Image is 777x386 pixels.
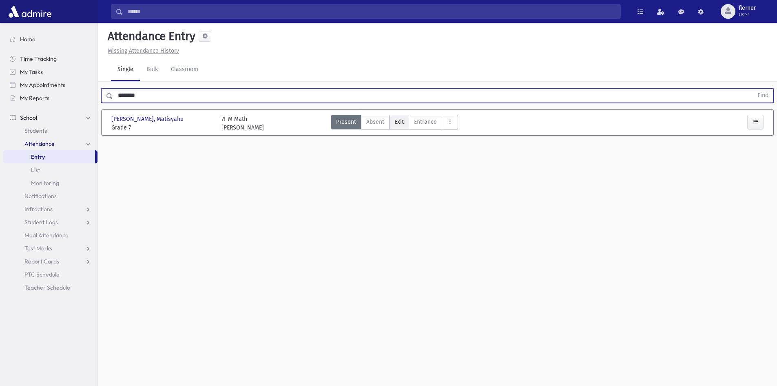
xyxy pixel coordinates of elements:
a: Entry [3,150,95,163]
a: Attendance [3,137,97,150]
span: [PERSON_NAME], Matisyahu [111,115,185,123]
a: Time Tracking [3,52,97,65]
span: Report Cards [24,258,59,265]
a: Meal Attendance [3,229,97,242]
span: Test Marks [24,245,52,252]
h5: Attendance Entry [104,29,195,43]
span: Grade 7 [111,123,213,132]
span: Teacher Schedule [24,284,70,291]
span: List [31,166,40,174]
span: Present [336,118,356,126]
span: Student Logs [24,219,58,226]
span: Entry [31,153,45,161]
input: Search [123,4,620,19]
a: My Appointments [3,78,97,91]
a: My Tasks [3,65,97,78]
button: Find [753,89,773,103]
span: Infractions [24,205,53,213]
a: List [3,163,97,176]
a: Notifications [3,190,97,203]
span: Attendance [24,140,55,147]
span: Students [24,127,47,134]
u: Missing Attendance History [108,47,179,54]
span: Absent [366,118,384,126]
div: 7I-M Math [PERSON_NAME] [221,115,264,132]
img: AdmirePro [7,3,53,20]
a: Classroom [164,58,205,81]
a: Monitoring [3,176,97,190]
span: PTC Schedule [24,271,60,278]
a: Report Cards [3,255,97,268]
a: PTC Schedule [3,268,97,281]
span: Home [20,36,35,43]
span: My Appointments [20,81,65,89]
a: Home [3,33,97,46]
span: Time Tracking [20,55,57,62]
span: User [739,11,756,18]
a: My Reports [3,91,97,105]
span: flerner [739,5,756,11]
a: Infractions [3,203,97,216]
a: School [3,111,97,124]
a: Test Marks [3,242,97,255]
span: Monitoring [31,179,59,187]
a: Student Logs [3,216,97,229]
a: Teacher Schedule [3,281,97,294]
span: My Reports [20,94,49,102]
span: Notifications [24,192,57,200]
span: Meal Attendance [24,232,69,239]
span: My Tasks [20,68,43,76]
a: Bulk [140,58,164,81]
a: Students [3,124,97,137]
span: Exit [394,118,404,126]
div: AttTypes [331,115,458,132]
a: Single [111,58,140,81]
a: Missing Attendance History [104,47,179,54]
span: School [20,114,37,121]
span: Entrance [414,118,437,126]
